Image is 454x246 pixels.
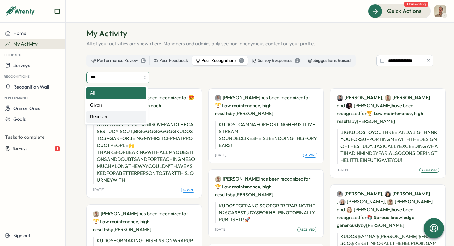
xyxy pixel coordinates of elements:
a: Amna Khattak[PERSON_NAME] [337,190,382,197]
div: Peer Feedback [154,57,188,64]
span: Surveys [13,62,30,68]
span: 🏆 Low maintenance, high results [93,218,149,232]
span: given [305,153,315,157]
span: , [385,198,433,206]
span: , [382,190,430,198]
p: has been recognized by [PERSON_NAME] [93,210,195,233]
a: Francisco Afonso[PERSON_NAME] [215,175,260,182]
div: 5 [295,58,300,63]
a: Francisco Afonso[PERSON_NAME] [387,198,433,205]
a: Friederike Giese[PERSON_NAME] [346,206,392,213]
span: 📚 Spread knowledge generously [337,214,414,228]
span: Sign out [13,232,31,238]
div: All [86,87,146,99]
a: Angelina Costa[PERSON_NAME] [385,190,430,197]
a: Dionisio Arredondo[PERSON_NAME] [337,94,382,101]
p: have been recognized by [PERSON_NAME] [337,190,439,229]
img: Amna Khattak [337,191,343,197]
span: received [422,168,437,172]
span: , [382,94,430,101]
p: [DATE] [337,168,348,172]
div: 12 [141,58,146,63]
p: KUDOS TO FRANCISCO FOR PREPARING THE N26 CASE STUDY & FOR HELPING TO FINALLY PUBLISH IT! 🚀 [215,202,317,223]
img: Francisco Afonso [387,199,393,205]
span: 🏆 Low maintenance, high results [215,184,271,198]
img: Friederike Giese [346,207,352,213]
span: given [183,188,193,192]
span: for [360,110,367,116]
p: KUDOS TO AMNA FOR HOSTING HER 1ST LIVESTREAM - SOUNDED LIKE SHE'S BEEN DOING THIS FOR YEARS! [215,121,317,149]
img: Francisco Afonso [385,95,391,101]
img: Francisco Afonso [93,211,99,217]
div: 1 [55,146,60,151]
a: Amna Khattak[PERSON_NAME] [215,94,260,101]
p: has been recognized by [PERSON_NAME] [215,175,317,199]
div: Given [86,99,146,111]
span: Quick Actions [387,7,422,15]
p: All of your activities are shown here. Managers and admins only see non-anonymous content on your... [86,40,433,47]
span: 🏆 Low maintenance, high results [337,110,423,124]
span: My Activity [13,41,38,47]
p: has been recognized by [PERSON_NAME] [215,94,317,117]
p: NOW THAT THE MISSION IS OVER AND THE CASE STUDY IS OUT, BIGGGGGGGGGG KUDOS TO SAGAR FOR BEING MY ... [93,121,195,184]
img: Dionisio Arredondo [337,95,343,101]
div: Performance Review [91,57,146,64]
p: [DATE] [215,153,226,157]
button: Expand sidebar [54,8,60,15]
a: Francisco Afonso[PERSON_NAME] [93,210,138,217]
div: Received [86,111,146,123]
span: and [337,102,345,109]
a: Kerstin Manninger[PERSON_NAME] [339,198,385,205]
div: 11 [239,58,244,63]
span: Goals [13,116,26,122]
span: Surveys [13,146,27,151]
img: Francisco Afonso [434,5,446,17]
span: One on Ones [13,105,40,111]
a: Stella Maliatsos[PERSON_NAME] [346,102,392,109]
div: Suggestions Raised [308,57,351,64]
img: Stella Maliatsos [346,103,352,109]
span: Home [13,30,26,36]
p: have been recognized by [PERSON_NAME] [337,94,439,125]
span: , [337,198,385,206]
img: Angelina Costa [385,191,391,197]
p: [DATE] [93,188,104,192]
p: [DATE] [215,227,226,231]
span: for [304,176,310,182]
span: for [182,211,188,217]
p: Tasks to complete [5,134,60,141]
div: Peer Recognitions [196,57,244,64]
span: for [360,214,367,220]
img: Kerstin Manninger [339,199,346,205]
button: Quick Actions [368,4,431,18]
img: Amna Khattak [215,95,221,101]
div: Survey Responses [252,57,300,64]
img: Francisco Afonso [215,176,221,182]
span: 🏆 Low maintenance, high results [215,102,271,116]
a: Francisco Afonso[PERSON_NAME] [385,94,430,101]
p: BIG KUDOS TO YOU THREE, AND A BIG THANK YOU FOR SUPPORTING ME WITH THE DESIGN OF THE STUDY. BASIC... [337,129,439,164]
span: for [304,95,310,101]
span: Recognition Wall [13,84,49,90]
h1: My Activity [86,28,433,39]
span: for [182,95,188,101]
span: 1 task waiting [404,2,428,7]
span: and [337,206,345,213]
span: received [300,227,315,232]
